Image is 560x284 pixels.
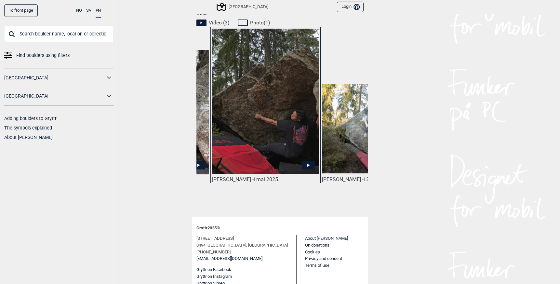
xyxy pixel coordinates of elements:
[322,176,429,183] div: [PERSON_NAME] -
[196,255,262,262] a: [EMAIL_ADDRESS][DOMAIN_NAME]
[86,4,91,17] button: SV
[4,51,113,60] a: Find boulders using filters
[196,235,234,242] span: [STREET_ADDRESS]
[4,125,52,130] a: The symbols explained
[196,273,232,280] button: Gryttr on Instagram
[196,249,231,256] span: [PHONE_NUMBER]
[305,263,329,268] a: Terms of use
[212,176,319,183] div: [PERSON_NAME] -
[250,20,270,26] span: Photo ( 1 )
[305,250,320,254] a: Cookies
[4,116,57,121] a: Adding boulders to Gryttr
[96,4,101,18] button: EN
[196,242,288,249] span: 0494 [GEOGRAPHIC_DATA], [GEOGRAPHIC_DATA]
[4,4,38,17] a: To front page
[16,51,70,60] span: Find boulders using filters
[4,135,53,140] a: About [PERSON_NAME]
[322,84,429,173] img: Marius pa Dr Bekkelille
[218,3,268,11] div: [GEOGRAPHIC_DATA]
[196,221,364,235] div: Gryttr 2025 ©
[4,73,105,83] a: [GEOGRAPHIC_DATA]
[209,20,229,26] span: Video ( 3 )
[192,10,368,209] div: Beta
[364,176,379,183] span: i 2021.
[4,25,113,42] input: Search boulder name, location or collection
[76,4,82,17] button: NO
[305,243,329,248] a: On donations
[4,91,105,101] a: [GEOGRAPHIC_DATA]
[305,256,342,261] a: Privacy and consent
[254,176,279,183] span: i mai 2025.
[337,2,364,12] button: Login
[305,236,348,241] a: About [PERSON_NAME]
[196,266,231,273] button: Gryttr on Facebook
[212,29,319,174] img: Linn pa Dr Bekkelille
